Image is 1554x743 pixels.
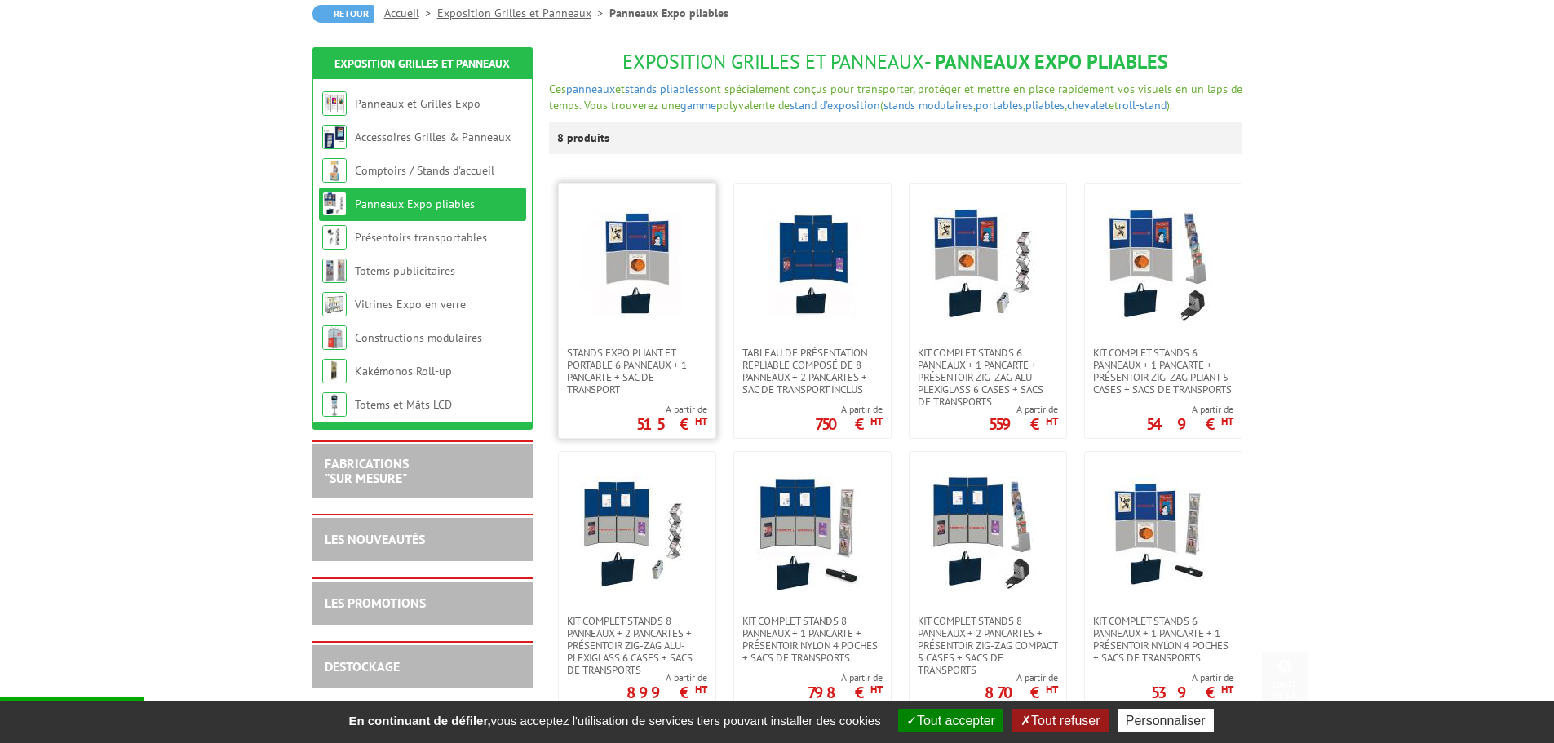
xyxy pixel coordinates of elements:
span: Kit complet stands 8 panneaux + 2 pancartes + présentoir zig-zag alu-plexiglass 6 cases + sacs de... [567,615,707,676]
img: Présentoirs transportables [322,225,347,250]
a: TABLEAU DE PRÉSENTATION REPLIABLE COMPOSÉ DE 8 panneaux + 2 pancartes + sac de transport inclus [734,347,891,396]
a: Comptoirs / Stands d'accueil [355,163,494,178]
span: vous acceptez l'utilisation de services tiers pouvant installer des cookies [340,714,888,728]
a: gamme [680,98,716,113]
a: Kit complet stands 6 panneaux + 1 pancarte + présentoir zig-zag pliant 5 cases + sacs de transports [1085,347,1242,396]
a: Panneaux Expo pliables [355,197,475,211]
p: 559 € [989,419,1058,429]
a: Constructions modulaires [355,330,482,345]
a: Kit complet stands 6 panneaux + 1 pancarte + 1 présentoir nylon 4 poches + sacs de transports [1085,615,1242,664]
a: Exposition Grilles et Panneaux [437,6,609,20]
span: ( , , , et ). [880,98,1172,113]
sup: HT [695,414,707,428]
button: Tout accepter [898,709,1003,732]
p: 549 € [1146,419,1233,429]
img: Totems et Mâts LCD [322,392,347,417]
span: Exposition Grilles et Panneaux [622,49,924,74]
a: Accueil [384,6,437,20]
span: A partir de [815,403,883,416]
sup: HT [870,683,883,697]
a: Kit complet stands 8 panneaux + 1 pancarte + présentoir nylon 4 poches + sacs de transports [734,615,891,664]
a: Exposition Grilles et Panneaux [334,56,510,71]
strong: En continuant de défiler, [348,714,490,728]
a: stands modulaires [883,98,973,113]
p: 750 € [815,419,883,429]
p: 539 € [1151,688,1233,697]
p: 8 produits [557,122,618,154]
span: A partir de [985,671,1058,684]
img: Kit complet stands 6 panneaux + 1 pancarte + présentoir zig-zag pliant 5 cases + sacs de transports [1106,208,1220,322]
a: pliables [1025,98,1065,113]
img: Panneaux et Grilles Expo [322,91,347,116]
a: stands [625,82,657,96]
img: Panneaux Expo pliables [322,192,347,216]
span: A partir de [636,403,707,416]
a: panneaux [566,82,615,96]
a: LES NOUVEAUTÉS [325,531,425,547]
span: A partir de [1151,671,1233,684]
img: Kit complet stands 6 panneaux + 1 pancarte + 1 présentoir nylon 4 poches + sacs de transports [1106,476,1220,590]
a: Panneaux et Grilles Expo [355,96,480,111]
img: TABLEAU DE PRÉSENTATION REPLIABLE COMPOSÉ DE 8 panneaux + 2 pancartes + sac de transport inclus [755,208,870,322]
img: Kit complet stands 8 panneaux + 2 pancartes + présentoir zig-zag compact 5 cases + sacs de transp... [931,476,1045,590]
button: Personnaliser (fenêtre modale) [1118,709,1214,732]
sup: HT [870,414,883,428]
a: LES PROMOTIONS [325,595,426,611]
a: Kit complet stands 6 panneaux + 1 pancarte + présentoir zig-zag alu-plexiglass 6 cases + sacs de ... [910,347,1066,408]
a: Vitrines Expo en verre [355,297,466,312]
img: Kakémonos Roll-up [322,359,347,383]
img: Constructions modulaires [322,325,347,350]
a: portables [976,98,1023,113]
a: Totems publicitaires [355,263,455,278]
p: 899 € [626,688,707,697]
img: Vitrines Expo en verre [322,292,347,316]
a: DESTOCKAGE [325,658,400,674]
a: pliables [660,82,699,96]
a: Kit complet stands 8 panneaux + 2 pancartes + présentoir zig-zag alu-plexiglass 6 cases + sacs de... [559,615,715,676]
sup: HT [1046,414,1058,428]
p: 515 € [636,419,707,429]
span: Kit complet stands 6 panneaux + 1 pancarte + 1 présentoir nylon 4 poches + sacs de transports [1093,615,1233,664]
a: stand d’exposition [790,98,880,113]
span: A partir de [626,671,707,684]
span: Stands expo pliant et portable 6 panneaux + 1 pancarte + sac de transport [567,347,707,396]
img: Kit complet stands 8 panneaux + 2 pancartes + présentoir zig-zag alu-plexiglass 6 cases + sacs de... [580,476,694,590]
a: chevalet [1067,98,1109,113]
img: Kit complet stands 8 panneaux + 1 pancarte + présentoir nylon 4 poches + sacs de transports [755,476,870,590]
span: A partir de [808,671,883,684]
img: Totems publicitaires [322,259,347,283]
span: A partir de [989,403,1058,416]
p: 798 € [808,688,883,697]
span: Kit complet stands 6 panneaux + 1 pancarte + présentoir zig-zag pliant 5 cases + sacs de transports [1093,347,1233,396]
a: Retour [312,5,374,23]
a: Présentoirs transportables [355,230,487,245]
img: Comptoirs / Stands d'accueil [322,158,347,183]
span: sont spécialement conçus pour transporter, protéger et mettre en place rapidement vos visuels en ... [549,82,1242,113]
span: Kit complet stands 8 panneaux + 2 pancartes + présentoir zig-zag compact 5 cases + sacs de transp... [918,615,1058,676]
sup: HT [1221,414,1233,428]
span: A partir de [1146,403,1233,416]
span: TABLEAU DE PRÉSENTATION REPLIABLE COMPOSÉ DE 8 panneaux + 2 pancartes + sac de transport inclus [742,347,883,396]
img: Accessoires Grilles & Panneaux [322,125,347,149]
a: Haut de la page [1262,652,1308,719]
img: Stands expo pliant et portable 6 panneaux + 1 pancarte + sac de transport [580,208,694,322]
a: Totems et Mâts LCD [355,397,452,412]
span: Kit complet stands 8 panneaux + 1 pancarte + présentoir nylon 4 poches + sacs de transports [742,615,883,664]
span: Ces et [549,82,625,96]
h1: - Panneaux Expo pliables [549,51,1242,73]
li: Panneaux Expo pliables [609,5,728,21]
a: FABRICATIONS"Sur Mesure" [325,455,409,486]
a: Stands expo pliant et portable 6 panneaux + 1 pancarte + sac de transport [559,347,715,396]
sup: HT [695,683,707,697]
a: roll-stand [1118,98,1167,113]
a: Accessoires Grilles & Panneaux [355,130,511,144]
span: Kit complet stands 6 panneaux + 1 pancarte + présentoir zig-zag alu-plexiglass 6 cases + sacs de ... [918,347,1058,408]
a: Kit complet stands 8 panneaux + 2 pancartes + présentoir zig-zag compact 5 cases + sacs de transp... [910,615,1066,676]
button: Tout refuser [1012,709,1108,732]
p: 870 € [985,688,1058,697]
sup: HT [1221,683,1233,697]
img: Kit complet stands 6 panneaux + 1 pancarte + présentoir zig-zag alu-plexiglass 6 cases + sacs de ... [931,208,1045,322]
a: Kakémonos Roll-up [355,364,452,378]
sup: HT [1046,683,1058,697]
